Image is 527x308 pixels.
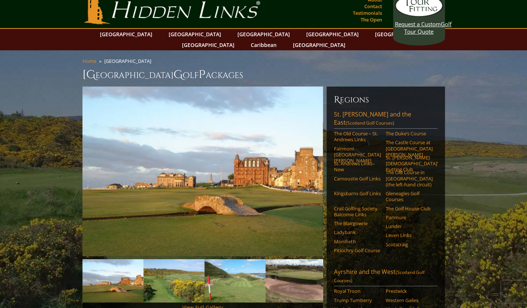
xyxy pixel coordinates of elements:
[386,169,433,187] a: The Old Course in [GEOGRAPHIC_DATA] (the left-hand circuit)
[96,29,156,40] a: [GEOGRAPHIC_DATA]
[362,1,384,11] a: Contact
[334,247,381,253] a: Pitlochry Golf Course
[386,223,433,229] a: Lundin
[334,288,381,294] a: Royal Troon
[104,58,154,64] li: [GEOGRAPHIC_DATA]
[386,190,433,203] a: Gleneagles Golf Courses
[334,238,381,244] a: Monifieth
[334,176,381,182] a: Carnoustie Golf Links
[386,139,433,158] a: The Castle Course at [GEOGRAPHIC_DATA][PERSON_NAME]
[334,131,381,143] a: The Old Course – St. Andrews Links
[82,67,445,82] h1: [GEOGRAPHIC_DATA] olf ackages
[386,232,433,238] a: Leven Links
[334,220,381,226] a: The Blairgowrie
[346,120,394,126] span: (Scotland Golf Courses)
[82,58,96,64] a: Home
[334,160,381,173] a: St. Andrews Links–New
[334,229,381,235] a: Ladybank
[386,297,433,303] a: Western Gailes
[386,131,433,136] a: The Duke’s Course
[386,206,433,211] a: The Golf House Club
[334,110,438,129] a: St. [PERSON_NAME] and the East(Scotland Golf Courses)
[247,40,280,50] a: Caribbean
[165,29,225,40] a: [GEOGRAPHIC_DATA]
[334,269,425,284] span: (Scotland Golf Courses)
[199,67,206,82] span: P
[395,20,441,28] span: Request a Custom
[386,214,433,220] a: Panmure
[334,190,381,196] a: Kingsbarns Golf Links
[303,29,362,40] a: [GEOGRAPHIC_DATA]
[351,8,384,18] a: Testimonials
[334,297,381,303] a: Trump Turnberry
[371,29,431,40] a: [GEOGRAPHIC_DATA]
[178,40,238,50] a: [GEOGRAPHIC_DATA]
[386,155,433,173] a: St. [PERSON_NAME] [DEMOGRAPHIC_DATA]’ Putting Club
[334,94,438,106] h6: Regions
[386,288,433,294] a: Prestwick
[234,29,294,40] a: [GEOGRAPHIC_DATA]
[334,206,381,218] a: Crail Golfing Society Balcomie Links
[386,241,433,247] a: Scotscraig
[334,146,381,164] a: Fairmont [GEOGRAPHIC_DATA][PERSON_NAME]
[289,40,349,50] a: [GEOGRAPHIC_DATA]
[173,67,183,82] span: G
[334,268,438,286] a: Ayrshire and the West(Scotland Golf Courses)
[359,14,384,25] a: The Open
